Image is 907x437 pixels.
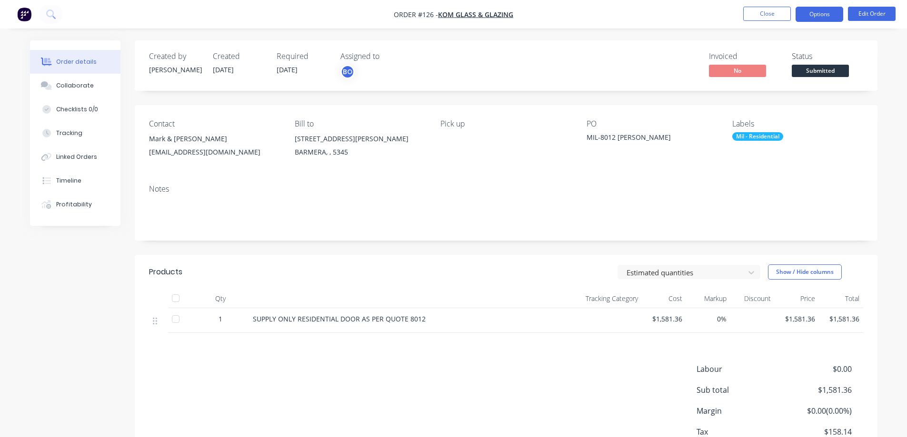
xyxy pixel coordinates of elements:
[819,289,863,308] div: Total
[56,153,97,161] div: Linked Orders
[149,146,279,159] div: [EMAIL_ADDRESS][DOMAIN_NAME]
[56,129,82,137] div: Tracking
[219,314,222,324] span: 1
[697,363,781,375] span: Labour
[213,65,234,74] span: [DATE]
[732,132,783,141] div: Mil - Residential
[697,405,781,417] span: Margin
[587,119,717,128] div: PO
[775,289,819,308] div: Price
[709,52,780,61] div: Invoiced
[30,169,120,193] button: Timeline
[440,119,571,128] div: Pick up
[642,289,686,308] div: Cost
[743,7,791,21] button: Close
[438,10,513,19] a: KOM GLASS & GLAZING
[792,65,849,79] button: Submitted
[56,200,92,209] div: Profitability
[796,7,843,22] button: Options
[587,132,706,146] div: MIL-8012 [PERSON_NAME]
[781,384,851,396] span: $1,581.36
[535,289,642,308] div: Tracking Category
[394,10,438,19] span: Order #126 -
[277,65,298,74] span: [DATE]
[56,105,98,114] div: Checklists 0/0
[149,266,182,278] div: Products
[277,52,329,61] div: Required
[732,119,863,128] div: Labels
[149,185,863,194] div: Notes
[30,50,120,74] button: Order details
[295,132,425,163] div: [STREET_ADDRESS][PERSON_NAME]BARMERA, , 5345
[17,7,31,21] img: Factory
[686,289,730,308] div: Markup
[149,119,279,128] div: Contact
[340,65,355,79] button: BO
[56,81,94,90] div: Collaborate
[730,289,775,308] div: Discount
[56,176,81,185] div: Timeline
[768,264,842,280] button: Show / Hide columns
[340,52,436,61] div: Assigned to
[56,58,97,66] div: Order details
[213,52,265,61] div: Created
[690,314,727,324] span: 0%
[30,74,120,97] button: Collaborate
[709,65,766,77] span: No
[848,7,896,21] button: Edit Order
[192,289,249,308] div: Qty
[30,97,120,121] button: Checklists 0/0
[149,132,279,146] div: Mark & [PERSON_NAME]
[253,314,426,323] span: SUPPLY ONLY RESIDENTIAL DOOR AS PER QUOTE 8012
[792,52,863,61] div: Status
[646,314,682,324] span: $1,581.36
[30,193,120,216] button: Profitability
[781,363,851,375] span: $0.00
[295,119,425,128] div: Bill to
[149,65,201,75] div: [PERSON_NAME]
[823,314,859,324] span: $1,581.36
[295,132,425,146] div: [STREET_ADDRESS][PERSON_NAME]
[778,314,815,324] span: $1,581.36
[295,146,425,159] div: BARMERA, , 5345
[697,384,781,396] span: Sub total
[30,121,120,145] button: Tracking
[781,405,851,417] span: $0.00 ( 0.00 %)
[792,65,849,77] span: Submitted
[30,145,120,169] button: Linked Orders
[149,132,279,163] div: Mark & [PERSON_NAME][EMAIL_ADDRESS][DOMAIN_NAME]
[149,52,201,61] div: Created by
